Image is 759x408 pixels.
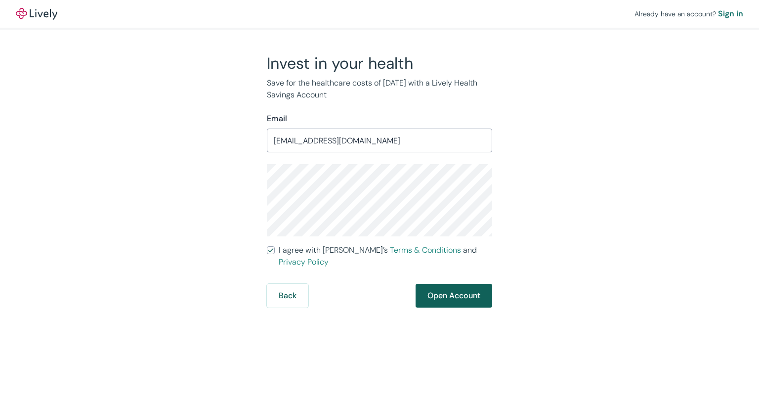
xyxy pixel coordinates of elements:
[267,113,287,125] label: Email
[390,245,461,255] a: Terms & Conditions
[267,77,492,101] p: Save for the healthcare costs of [DATE] with a Lively Health Savings Account
[634,8,743,20] div: Already have an account?
[718,8,743,20] a: Sign in
[279,244,492,268] span: I agree with [PERSON_NAME]’s and
[267,53,492,73] h2: Invest in your health
[16,8,57,20] img: Lively
[267,284,308,308] button: Back
[416,284,492,308] button: Open Account
[16,8,57,20] a: LivelyLively
[279,257,329,267] a: Privacy Policy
